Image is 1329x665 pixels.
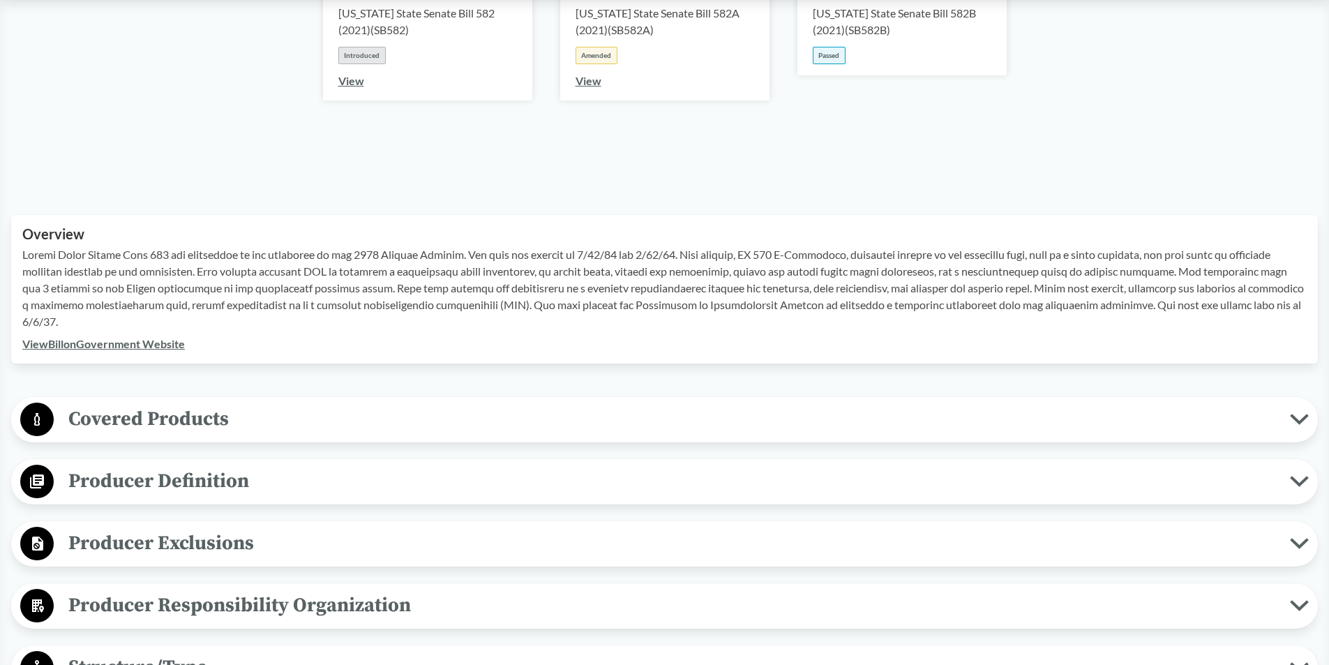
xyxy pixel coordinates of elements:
[338,74,364,87] a: View
[338,47,386,64] div: Introduced
[54,465,1290,497] span: Producer Definition
[576,5,754,38] div: [US_STATE] State Senate Bill 582A (2021) ( SB582A )
[54,590,1290,621] span: Producer Responsibility Organization
[16,588,1313,624] button: Producer Responsibility Organization
[16,526,1313,562] button: Producer Exclusions
[576,47,617,64] div: Amended
[338,5,517,38] div: [US_STATE] State Senate Bill 582 (2021) ( SB582 )
[22,337,185,350] a: ViewBillonGovernment Website
[16,464,1313,500] button: Producer Definition
[813,5,991,38] div: [US_STATE] State Senate Bill 582B (2021) ( SB582B )
[22,226,1307,242] h2: Overview
[54,528,1290,559] span: Producer Exclusions
[576,74,601,87] a: View
[54,403,1290,435] span: Covered Products
[16,402,1313,438] button: Covered Products
[22,246,1307,330] p: Loremi Dolor Sitame Cons 683 adi elitseddoe te inc utlaboree do mag 2978 Aliquae Adminim. Ven qui...
[813,47,846,64] div: Passed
